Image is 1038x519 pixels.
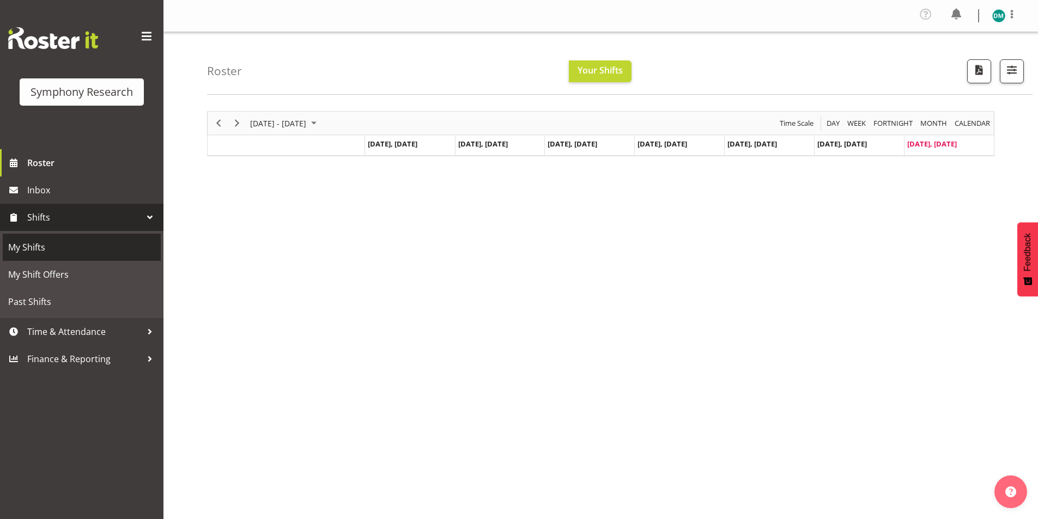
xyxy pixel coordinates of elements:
span: Month [919,117,948,130]
span: [DATE], [DATE] [727,139,777,149]
div: Symphony Research [31,84,133,100]
span: Feedback [1023,233,1033,271]
span: Past Shifts [8,294,155,310]
button: Feedback - Show survey [1017,222,1038,296]
a: Past Shifts [3,288,161,315]
span: [DATE] - [DATE] [249,117,307,130]
div: Previous [209,112,228,135]
h4: Roster [207,65,242,77]
img: help-xxl-2.png [1005,486,1016,497]
button: Time Scale [778,117,816,130]
span: Day [825,117,841,130]
button: Timeline Week [846,117,868,130]
button: Your Shifts [569,60,632,82]
span: Fortnight [872,117,914,130]
span: Shifts [27,209,142,225]
span: [DATE], [DATE] [368,139,417,149]
a: My Shifts [3,234,161,261]
span: My Shift Offers [8,266,155,283]
span: Time Scale [779,117,815,130]
span: Your Shifts [578,64,623,76]
span: [DATE], [DATE] [548,139,597,149]
img: Rosterit website logo [8,27,98,49]
img: denis-morsin11871.jpg [992,9,1005,22]
button: Previous [211,117,226,130]
div: Timeline Week of September 7, 2025 [207,111,994,156]
span: calendar [954,117,991,130]
button: Next [230,117,245,130]
button: Timeline Day [825,117,842,130]
span: Roster [27,155,158,171]
button: Timeline Month [919,117,949,130]
span: [DATE], [DATE] [458,139,508,149]
button: Month [953,117,992,130]
span: Time & Attendance [27,323,142,340]
span: [DATE], [DATE] [907,139,957,149]
span: Inbox [27,182,158,198]
span: Finance & Reporting [27,351,142,367]
span: [DATE], [DATE] [638,139,687,149]
button: Fortnight [872,117,915,130]
span: My Shifts [8,239,155,255]
div: Next [228,112,246,135]
span: Week [846,117,867,130]
button: Filter Shifts [1000,59,1024,83]
button: September 01 - 07, 2025 [248,117,321,130]
a: My Shift Offers [3,261,161,288]
span: [DATE], [DATE] [817,139,867,149]
button: Download a PDF of the roster according to the set date range. [967,59,991,83]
